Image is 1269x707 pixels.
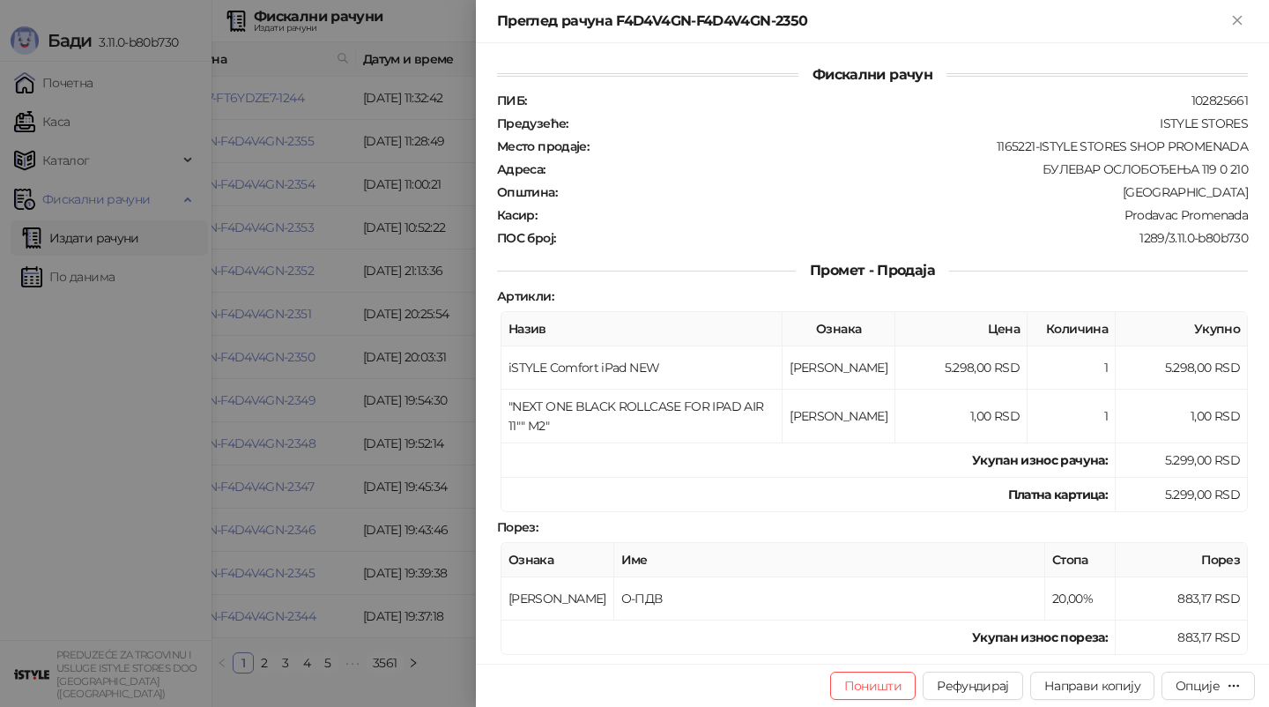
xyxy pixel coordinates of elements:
strong: Платна картица : [1008,487,1108,502]
td: 5.298,00 RSD [1116,346,1248,390]
td: [PERSON_NAME] [501,577,614,621]
th: Укупно [1116,312,1248,346]
td: 5.299,00 RSD [1116,478,1248,512]
div: 1165221-ISTYLE STORES SHOP PROMENADA [590,138,1250,154]
button: Опције [1161,672,1255,700]
th: Ознака [501,543,614,577]
strong: Укупан износ пореза: [972,629,1108,645]
span: Направи копију [1044,678,1140,694]
strong: Укупан износ рачуна : [972,452,1108,468]
div: [GEOGRAPHIC_DATA] [559,184,1250,200]
button: Рефундирај [923,672,1023,700]
td: "NEXT ONE BLACK ROLLCASE FOR IPAD AIR 11"" M2" [501,390,783,443]
td: 1 [1028,346,1116,390]
strong: ПИБ : [497,93,526,108]
div: 102825661 [528,93,1250,108]
td: 20,00% [1045,577,1116,621]
th: Назив [501,312,783,346]
strong: Порез : [497,519,538,535]
th: Име [614,543,1045,577]
strong: Артикли : [497,288,553,304]
th: Ознака [783,312,895,346]
td: 883,17 RSD [1116,621,1248,655]
div: Опције [1176,678,1220,694]
div: Prodavac Promenada [538,207,1250,223]
div: 1289/3.11.0-b80b730 [557,230,1250,246]
th: Цена [895,312,1028,346]
div: БУЛЕВАР ОСЛОБОЂЕЊА 119 0 210 [547,161,1250,177]
div: ISTYLE STORES [570,115,1250,131]
td: 5.298,00 RSD [895,346,1028,390]
button: Поништи [830,672,916,700]
td: [PERSON_NAME] [783,346,895,390]
td: 883,17 RSD [1116,577,1248,621]
strong: Касир : [497,207,537,223]
strong: Предузеће : [497,115,568,131]
strong: Адреса : [497,161,545,177]
strong: Место продаје : [497,138,589,154]
td: iSTYLE Comfort iPad NEW [501,346,783,390]
td: [PERSON_NAME] [783,390,895,443]
strong: ПОС број : [497,230,555,246]
td: О-ПДВ [614,577,1045,621]
td: 1,00 RSD [1116,390,1248,443]
td: 1,00 RSD [895,390,1028,443]
button: Close [1227,11,1248,32]
button: Направи копију [1030,672,1154,700]
span: Промет - Продаја [796,262,949,279]
td: 1 [1028,390,1116,443]
span: Фискални рачун [798,66,946,83]
th: Порез [1116,543,1248,577]
th: Количина [1028,312,1116,346]
td: 5.299,00 RSD [1116,443,1248,478]
th: Стопа [1045,543,1116,577]
div: Преглед рачуна F4D4V4GN-F4D4V4GN-2350 [497,11,1227,32]
strong: Општина : [497,184,557,200]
